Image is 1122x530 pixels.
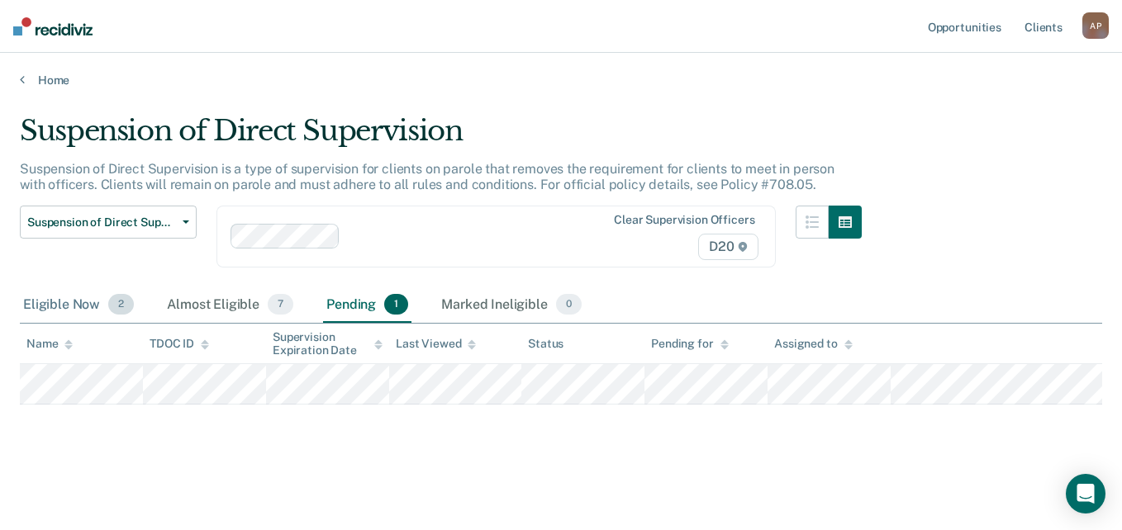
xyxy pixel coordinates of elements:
span: 7 [268,294,293,315]
span: 2 [108,294,134,315]
div: A P [1082,12,1109,39]
div: Status [528,337,563,351]
span: D20 [698,234,758,260]
div: TDOC ID [150,337,209,351]
div: Name [26,337,73,351]
div: Open Intercom Messenger [1066,474,1105,513]
div: Eligible Now2 [20,287,137,324]
a: Home [20,73,1102,88]
div: Supervision Expiration Date [273,330,383,358]
div: Assigned to [774,337,852,351]
p: Suspension of Direct Supervision is a type of supervision for clients on parole that removes the ... [20,161,834,192]
div: Last Viewed [396,337,476,351]
div: Pending for [651,337,728,351]
span: Suspension of Direct Supervision [27,215,176,230]
span: 0 [556,294,582,315]
div: Clear supervision officers [614,213,754,227]
div: Marked Ineligible0 [438,287,585,324]
div: Pending1 [323,287,411,324]
button: AP [1082,12,1109,39]
span: 1 [384,294,408,315]
div: Suspension of Direct Supervision [20,114,862,161]
div: Almost Eligible7 [164,287,297,324]
button: Suspension of Direct Supervision [20,206,197,239]
img: Recidiviz [13,17,93,35]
